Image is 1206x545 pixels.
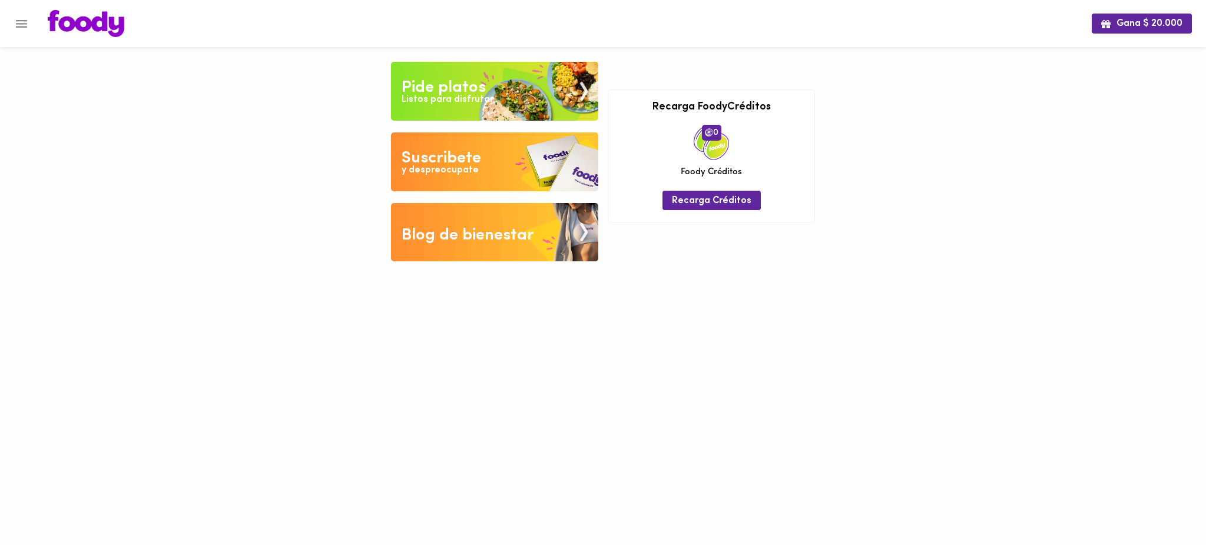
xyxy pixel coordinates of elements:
[402,147,481,170] div: Suscribete
[662,191,761,210] button: Recarga Créditos
[391,132,598,191] img: Disfruta bajar de peso
[617,102,806,114] h3: Recarga FoodyCréditos
[694,125,729,160] img: credits-package.png
[402,164,479,177] div: y despreocupate
[702,125,721,140] span: 0
[1101,18,1182,29] span: Gana $ 20.000
[7,9,36,38] button: Menu
[681,166,742,178] span: Foody Créditos
[391,62,598,121] img: Pide un Platos
[402,224,534,247] div: Blog de bienestar
[391,203,598,262] img: Blog de bienestar
[402,76,486,99] div: Pide platos
[402,93,493,107] div: Listos para disfrutar
[1138,477,1194,533] iframe: Messagebird Livechat Widget
[1092,14,1192,33] button: Gana $ 20.000
[48,10,124,37] img: logo.png
[705,128,713,137] img: foody-creditos.png
[672,195,751,207] span: Recarga Créditos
